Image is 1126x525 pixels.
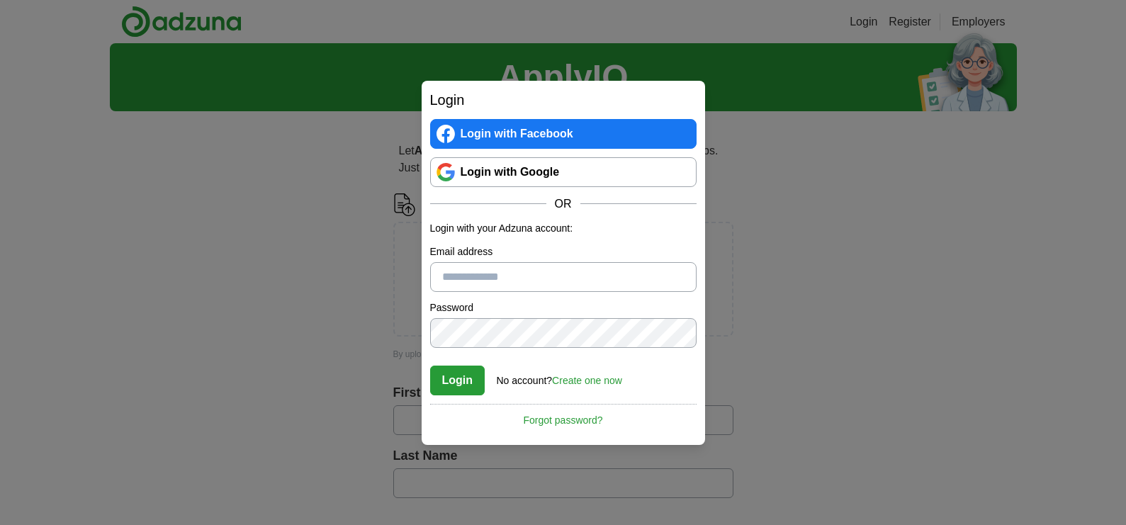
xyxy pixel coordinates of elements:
label: Email address [430,244,697,259]
span: OR [546,196,580,213]
a: Forgot password? [430,404,697,428]
div: No account? [497,365,622,388]
label: Password [430,300,697,315]
p: Login with your Adzuna account: [430,221,697,236]
button: Login [430,366,485,395]
a: Create one now [552,375,622,386]
h2: Login [430,89,697,111]
a: Login with Google [430,157,697,187]
a: Login with Facebook [430,119,697,149]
